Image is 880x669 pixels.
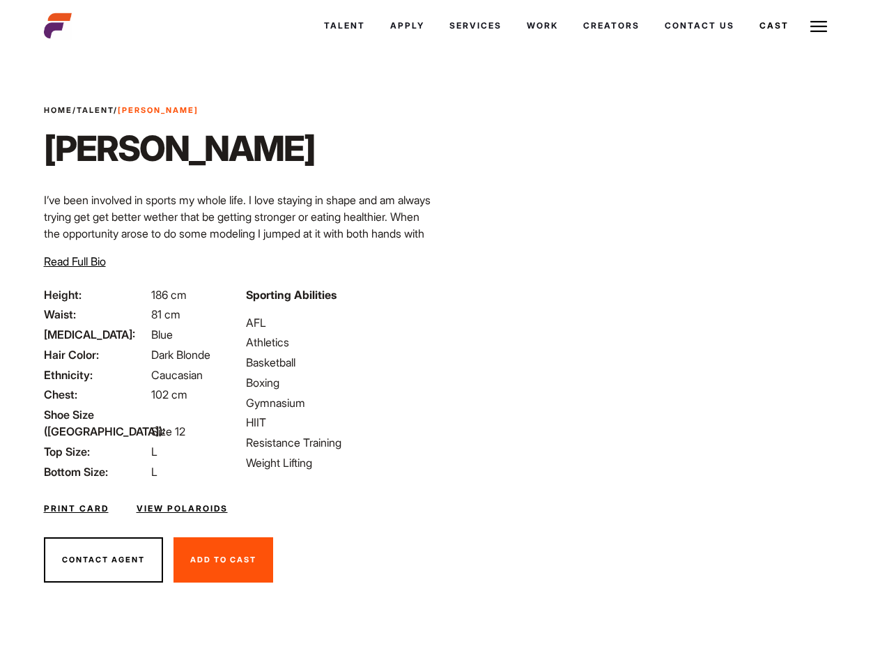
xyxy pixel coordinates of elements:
[44,346,148,363] span: Hair Color:
[44,463,148,480] span: Bottom Size:
[190,555,256,564] span: Add To Cast
[571,7,652,45] a: Creators
[246,354,431,371] li: Basketball
[151,328,173,341] span: Blue
[151,465,157,479] span: L
[311,7,378,45] a: Talent
[44,443,148,460] span: Top Size:
[44,386,148,403] span: Chest:
[151,288,187,302] span: 186 cm
[44,254,106,268] span: Read Full Bio
[118,105,199,115] strong: [PERSON_NAME]
[246,314,431,331] li: AFL
[246,454,431,471] li: Weight Lifting
[137,502,228,515] a: View Polaroids
[44,406,148,440] span: Shoe Size ([GEOGRAPHIC_DATA]):
[747,7,801,45] a: Cast
[44,105,199,116] span: / /
[44,502,109,515] a: Print Card
[44,286,148,303] span: Height:
[246,394,431,411] li: Gymnasium
[44,128,315,169] h1: [PERSON_NAME]
[44,192,432,309] p: I’ve been involved in sports my whole life. I love staying in shape and am always trying get get ...
[77,105,114,115] a: Talent
[173,537,273,583] button: Add To Cast
[151,348,210,362] span: Dark Blonde
[151,307,180,321] span: 81 cm
[810,18,827,35] img: Burger icon
[246,414,431,431] li: HIIT
[378,7,437,45] a: Apply
[151,424,185,438] span: Size 12
[44,367,148,383] span: Ethnicity:
[151,368,203,382] span: Caucasian
[151,445,157,459] span: L
[44,537,163,583] button: Contact Agent
[44,326,148,343] span: [MEDICAL_DATA]:
[44,253,106,270] button: Read Full Bio
[437,7,514,45] a: Services
[246,334,431,351] li: Athletics
[246,374,431,391] li: Boxing
[151,387,187,401] span: 102 cm
[44,12,72,40] img: cropped-aefm-brand-fav-22-square.png
[652,7,747,45] a: Contact Us
[44,306,148,323] span: Waist:
[246,288,337,302] strong: Sporting Abilities
[514,7,571,45] a: Work
[246,434,431,451] li: Resistance Training
[44,105,72,115] a: Home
